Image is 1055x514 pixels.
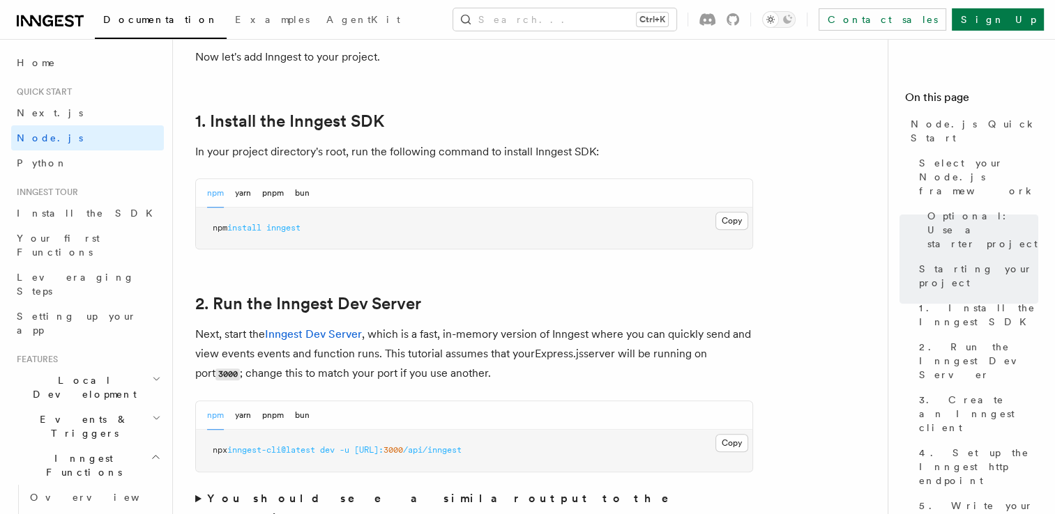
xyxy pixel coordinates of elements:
[952,8,1044,31] a: Sign Up
[17,233,100,258] span: Your first Functions
[215,368,240,380] code: 3000
[235,14,310,25] span: Examples
[235,179,251,208] button: yarn
[919,340,1038,382] span: 2. Run the Inngest Dev Server
[762,11,796,28] button: Toggle dark mode
[922,203,1038,256] a: Optional: Use a starter project
[11,451,151,479] span: Inngest Functions
[819,8,946,31] a: Contact sales
[195,111,384,131] a: 1. Install the Inngest SDK
[11,125,164,150] a: Node.js
[11,100,164,125] a: Next.js
[905,89,1038,111] h4: On this page
[11,201,164,226] a: Install the SDK
[17,157,68,169] span: Python
[262,179,284,208] button: pnpm
[919,262,1038,290] span: Starting your project
[911,117,1038,145] span: Node.js Quick Start
[11,265,164,304] a: Leveraging Steps
[30,492,174,503] span: Overview
[637,13,668,26] kbd: Ctrl+K
[326,14,400,25] span: AgentKit
[715,212,748,230] button: Copy
[195,325,753,384] p: Next, start the , which is a fast, in-memory version of Inngest where you can quickly send and vi...
[195,294,421,313] a: 2. Run the Inngest Dev Server
[11,412,152,440] span: Events & Triggers
[927,209,1038,251] span: Optional: Use a starter project
[919,446,1038,488] span: 4. Set up the Inngest http endpoint
[24,485,164,510] a: Overview
[453,8,676,31] button: Search...Ctrl+K
[913,334,1038,387] a: 2. Run the Inngest Dev Server
[195,142,753,162] p: In your project directory's root, run the following command to install Inngest SDK:
[11,407,164,446] button: Events & Triggers
[919,156,1038,198] span: Select your Node.js framework
[17,272,135,297] span: Leveraging Steps
[913,387,1038,440] a: 3. Create an Inngest client
[913,150,1038,203] a: Select your Node.js framework
[11,150,164,176] a: Python
[715,434,748,452] button: Copy
[213,223,227,233] span: npm
[213,445,227,455] span: npx
[340,445,349,455] span: -u
[318,4,409,38] a: AgentKit
[266,223,301,233] span: inngest
[265,327,362,341] a: Inngest Dev Server
[913,256,1038,295] a: Starting your project
[95,4,227,39] a: Documentation
[207,401,224,430] button: npm
[17,311,137,336] span: Setting up your app
[227,4,318,38] a: Examples
[919,301,1038,329] span: 1. Install the Inngest SDK
[195,47,753,67] p: Now let's add Inngest to your project.
[17,132,83,143] span: Node.js
[295,401,310,430] button: bun
[11,368,164,407] button: Local Development
[11,446,164,485] button: Inngest Functions
[11,226,164,265] a: Your first Functions
[17,107,83,118] span: Next.js
[17,56,56,70] span: Home
[11,304,164,343] a: Setting up your app
[384,445,403,455] span: 3000
[11,373,152,401] span: Local Development
[11,50,164,75] a: Home
[103,14,218,25] span: Documentation
[320,445,335,455] span: dev
[207,179,224,208] button: npm
[295,179,310,208] button: bun
[913,295,1038,334] a: 1. Install the Inngest SDK
[905,111,1038,150] a: Node.js Quick Start
[11,86,72,98] span: Quick start
[227,445,315,455] span: inngest-cli@latest
[919,393,1038,435] span: 3. Create an Inngest client
[913,440,1038,493] a: 4. Set up the Inngest http endpoint
[403,445,462,455] span: /api/inngest
[11,354,58,365] span: Features
[354,445,384,455] span: [URL]:
[235,401,251,430] button: yarn
[17,208,161,219] span: Install the SDK
[227,223,261,233] span: install
[11,187,78,198] span: Inngest tour
[262,401,284,430] button: pnpm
